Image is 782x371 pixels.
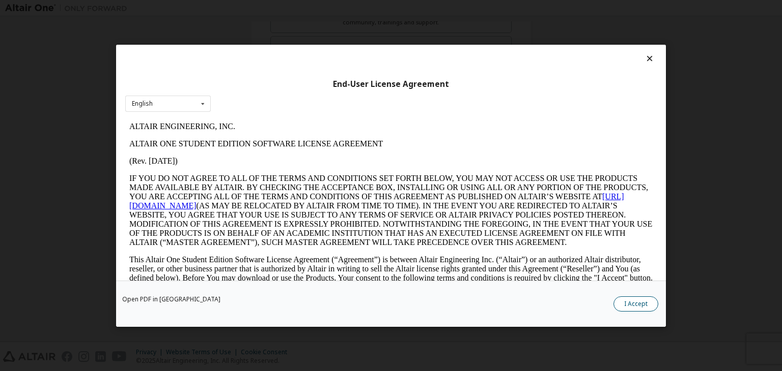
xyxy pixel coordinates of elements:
div: English [132,101,153,107]
p: IF YOU DO NOT AGREE TO ALL OF THE TERMS AND CONDITIONS SET FORTH BELOW, YOU MAY NOT ACCESS OR USE... [4,56,527,129]
p: ALTAIR ENGINEERING, INC. [4,4,527,13]
div: End-User License Agreement [125,79,657,89]
button: I Accept [613,296,658,312]
p: (Rev. [DATE]) [4,39,527,48]
a: Open PDF in [GEOGRAPHIC_DATA] [122,296,220,302]
p: ALTAIR ONE STUDENT EDITION SOFTWARE LICENSE AGREEMENT [4,21,527,30]
a: [URL][DOMAIN_NAME] [4,74,499,92]
p: This Altair One Student Edition Software License Agreement (“Agreement”) is between Altair Engine... [4,137,527,174]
